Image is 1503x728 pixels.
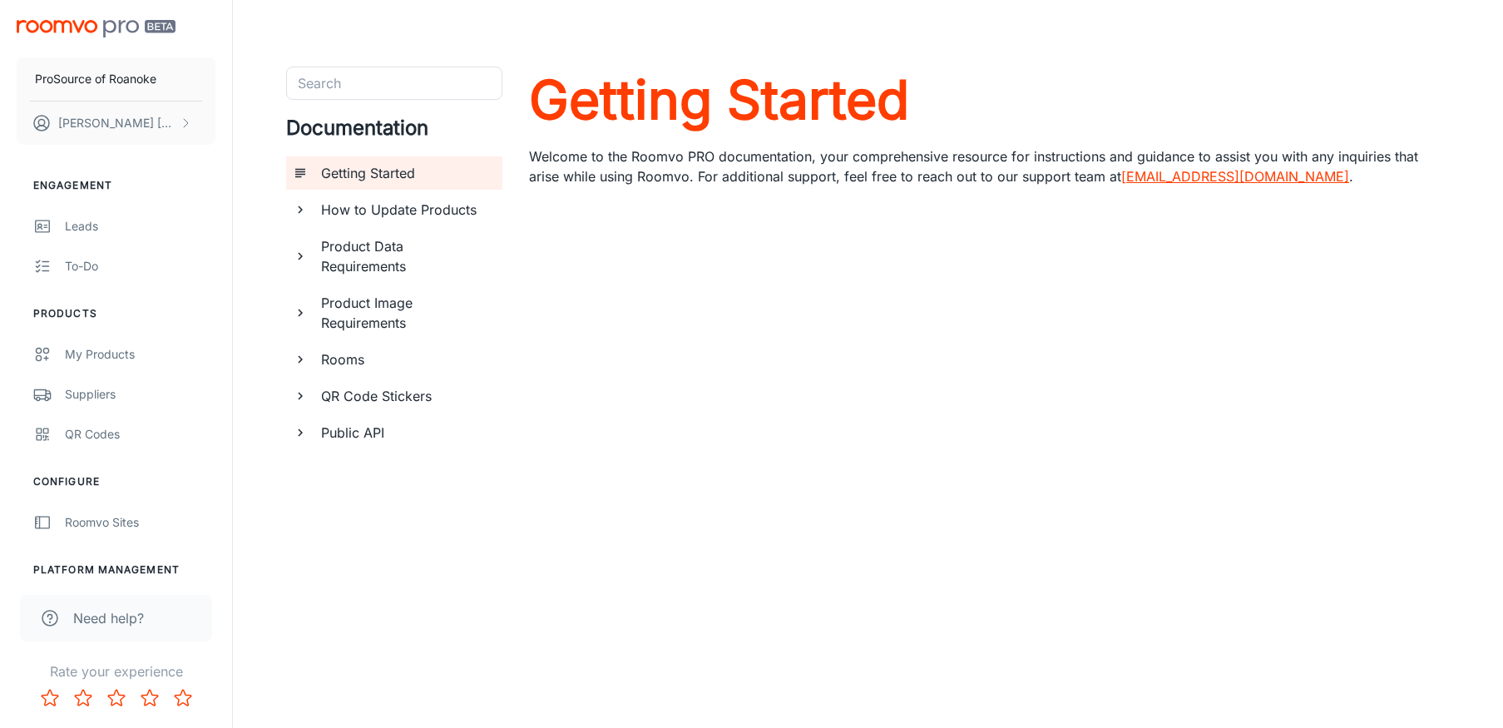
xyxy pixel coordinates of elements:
h6: Rooms [321,349,489,369]
button: Rate 5 star [166,681,200,715]
h6: QR Code Stickers [321,386,489,406]
a: [EMAIL_ADDRESS][DOMAIN_NAME] [1121,168,1349,185]
a: Getting Started [529,67,1450,133]
div: To-do [65,257,215,275]
h6: How to Update Products [321,200,489,220]
p: [PERSON_NAME] [PERSON_NAME] [58,114,176,132]
iframe: youTube-mLz4ynnVEm4 [529,193,1450,711]
img: Roomvo PRO Beta [17,20,176,37]
div: My Products [65,345,215,364]
span: Need help? [73,608,144,628]
h6: Public API [321,423,489,443]
div: Roomvo Sites [65,513,215,532]
button: Rate 4 star [133,681,166,715]
div: Suppliers [65,385,215,404]
button: Open [493,82,497,86]
div: Leads [65,217,215,235]
button: Rate 1 star [33,681,67,715]
div: QR Codes [65,425,215,443]
button: Rate 2 star [67,681,100,715]
p: Welcome to the Roomvo PRO documentation, your comprehensive resource for instructions and guidanc... [529,146,1450,186]
h6: Product Image Requirements [321,293,489,333]
h6: Product Data Requirements [321,236,489,276]
h6: Getting Started [321,163,489,183]
ul: documentation page list [286,156,502,449]
button: Rate 3 star [100,681,133,715]
button: [PERSON_NAME] [PERSON_NAME] [17,102,215,145]
p: Rate your experience [13,661,219,681]
h4: Documentation [286,113,502,143]
button: ProSource of Roanoke [17,57,215,101]
p: ProSource of Roanoke [35,70,156,88]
